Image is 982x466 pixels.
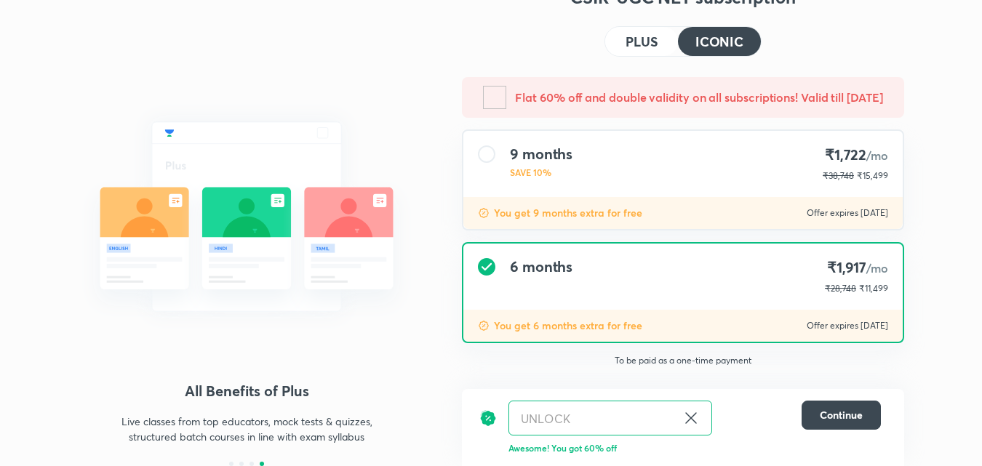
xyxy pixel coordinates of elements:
img: daily_live_classes_be8fa5af21.svg [78,90,415,343]
p: Offer expires [DATE] [807,320,888,332]
p: Awesome! You got 60% off [508,441,881,454]
span: ₹15,499 [857,170,888,181]
img: discount [478,207,490,219]
h4: ICONIC [695,35,743,48]
input: Have a referral code? [509,401,676,435]
p: Live classes from top educators, mock tests & quizzes, structured batch courses in line with exam... [120,414,373,444]
img: discount [478,320,490,332]
p: Offer expires [DATE] [807,207,888,219]
h4: 6 months [510,258,572,276]
h4: PLUS [626,35,658,48]
button: Continue [802,401,881,430]
button: PLUS [605,27,678,56]
h5: Flat 60% off and double validity on all subscriptions! Valid till [DATE] [515,89,882,106]
span: ₹11,499 [859,283,888,294]
span: Continue [820,408,863,422]
p: ₹38,748 [823,169,854,182]
span: /mo [866,260,888,276]
img: - [483,86,506,109]
p: To be paid as a one-time payment [450,355,916,366]
p: You get 9 months extra for free [494,206,642,220]
h4: ₹1,917 [825,258,888,278]
button: ICONIC [678,27,761,56]
img: discount [479,401,497,435]
h4: ₹1,722 [823,145,888,165]
p: You get 6 months extra for free [494,318,642,333]
p: ₹28,748 [825,282,856,295]
p: SAVE 10% [510,166,572,179]
h4: 9 months [510,145,572,163]
h4: All Benefits of Plus [78,380,415,402]
span: /mo [866,148,888,163]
